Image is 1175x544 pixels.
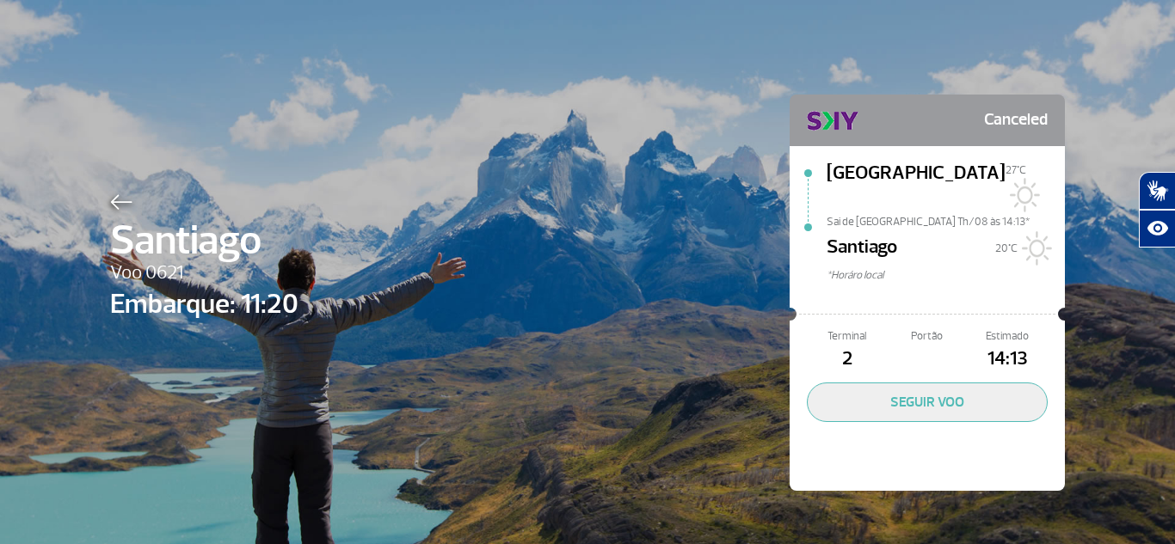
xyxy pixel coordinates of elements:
img: Sol [1018,231,1052,266]
span: Sai de [GEOGRAPHIC_DATA] Th/08 às 14:13* [827,214,1065,226]
span: 20°C [995,241,1018,255]
button: Abrir tradutor de língua de sinais. [1139,172,1175,210]
img: Sol [1006,178,1040,212]
span: 27°C [1006,163,1026,177]
span: Canceled [984,103,1048,138]
span: Portão [887,328,967,345]
span: 2 [807,345,887,374]
span: [GEOGRAPHIC_DATA] [827,159,1006,214]
div: Plugin de acessibilidade da Hand Talk. [1139,172,1175,248]
span: *Horáro local [827,267,1065,284]
span: Santiago [110,210,298,272]
button: SEGUIR VOO [807,382,1048,422]
span: Voo 0621 [110,259,298,288]
span: Estimado [968,328,1048,345]
button: Abrir recursos assistivos. [1139,210,1175,248]
span: Terminal [807,328,887,345]
span: Embarque: 11:20 [110,284,298,325]
span: Santiago [827,233,897,267]
span: 14:13 [968,345,1048,374]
